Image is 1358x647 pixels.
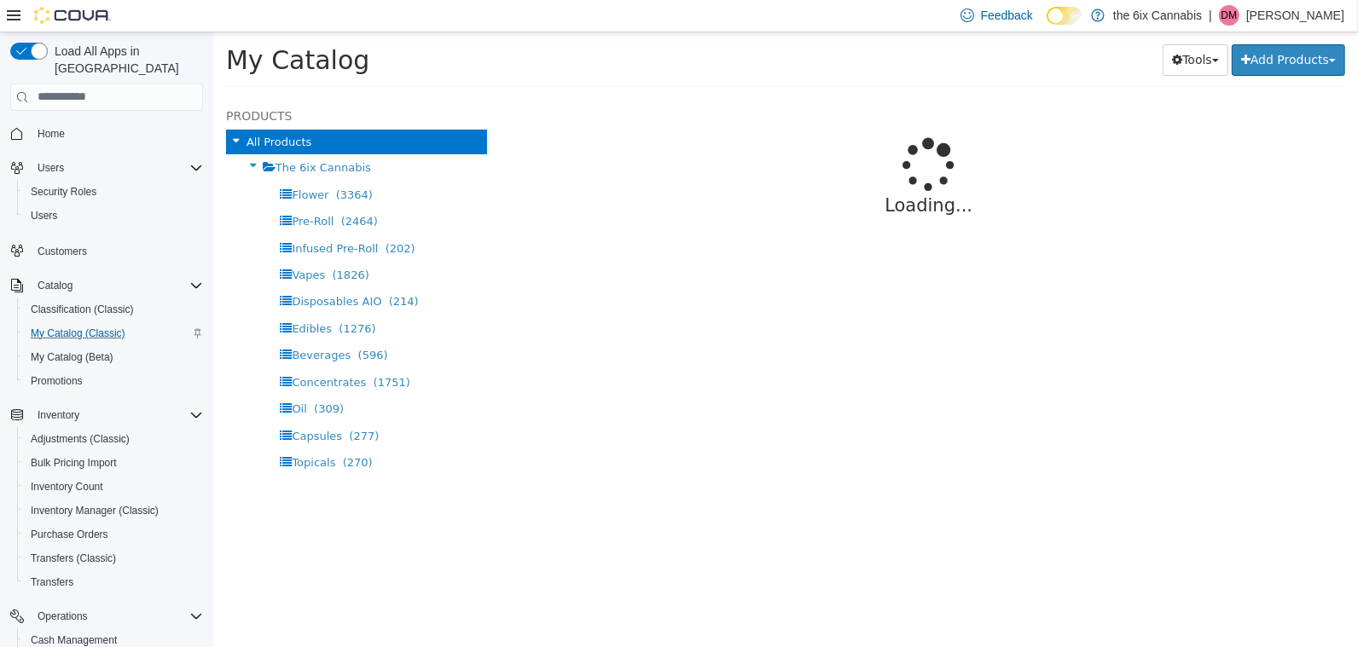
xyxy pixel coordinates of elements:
[24,205,203,226] span: Users
[176,263,206,275] span: (214)
[17,204,210,228] button: Users
[38,408,79,422] span: Inventory
[24,347,120,367] a: My Catalog (Beta)
[24,371,90,391] a: Promotions
[24,524,115,545] a: Purchase Orders
[1246,5,1344,26] p: [PERSON_NAME]
[38,245,87,258] span: Customers
[38,127,65,141] span: Home
[78,156,115,169] span: Flower
[78,210,165,222] span: Infused Pre-Roll
[31,124,72,144] a: Home
[78,370,93,383] span: Oil
[17,345,210,369] button: My Catalog (Beta)
[78,316,137,329] span: Beverages
[62,129,158,142] span: The 6ix Cannabis
[17,570,210,594] button: Transfers
[17,298,210,321] button: Classification (Classic)
[31,158,203,178] span: Users
[24,477,203,497] span: Inventory Count
[24,500,165,521] a: Inventory Manager (Classic)
[24,182,203,202] span: Security Roles
[119,236,156,249] span: (1826)
[3,238,210,263] button: Customers
[17,546,210,570] button: Transfers (Classic)
[1222,5,1238,26] span: DM
[24,477,110,497] a: Inventory Count
[17,427,210,451] button: Adjustments (Classic)
[24,548,123,569] a: Transfers (Classic)
[31,158,71,178] button: Users
[3,121,210,146] button: Home
[38,609,88,623] span: Operations
[172,210,202,222] span: (202)
[78,182,120,195] span: Pre-Roll
[33,103,98,116] span: All Products
[24,205,64,226] a: Users
[78,344,153,356] span: Concentrates
[31,350,113,364] span: My Catalog (Beta)
[3,274,210,298] button: Catalog
[1047,7,1082,25] input: Dark Mode
[24,429,136,449] a: Adjustments (Classic)
[31,405,86,425] button: Inventory
[136,397,165,410] span: (277)
[17,523,210,546] button: Purchase Orders
[24,371,203,391] span: Promotions
[13,13,156,43] span: My Catalog
[128,182,165,195] span: (2464)
[31,432,130,446] span: Adjustments (Classic)
[125,290,162,303] span: (1276)
[31,528,108,541] span: Purchase Orders
[31,456,117,470] span: Bulk Pricing Import
[17,451,210,475] button: Bulk Pricing Import
[31,185,96,199] span: Security Roles
[31,303,134,316] span: Classification (Classic)
[160,344,197,356] span: (1751)
[17,321,210,345] button: My Catalog (Classic)
[78,236,112,249] span: Vapes
[24,548,203,569] span: Transfers (Classic)
[24,347,203,367] span: My Catalog (Beta)
[981,7,1033,24] span: Feedback
[38,161,64,175] span: Users
[31,326,125,340] span: My Catalog (Classic)
[31,480,103,494] span: Inventory Count
[78,290,119,303] span: Edibles
[78,397,129,410] span: Capsules
[3,604,210,628] button: Operations
[101,370,131,383] span: (309)
[130,424,160,436] span: (270)
[145,316,175,329] span: (596)
[24,299,141,320] a: Classification (Classic)
[31,241,94,262] a: Customers
[24,500,203,521] span: Inventory Manager (Classic)
[17,475,210,499] button: Inventory Count
[24,299,203,320] span: Classification (Classic)
[351,160,1082,188] p: Loading...
[1018,12,1132,43] button: Add Products
[17,499,210,523] button: Inventory Manager (Classic)
[31,606,95,627] button: Operations
[949,12,1015,43] button: Tools
[1219,5,1239,26] div: Dhwanit Modi
[17,369,210,393] button: Promotions
[24,182,103,202] a: Security Roles
[24,323,132,344] a: My Catalog (Classic)
[31,209,57,222] span: Users
[31,405,203,425] span: Inventory
[24,524,203,545] span: Purchase Orders
[48,43,203,77] span: Load All Apps in [GEOGRAPHIC_DATA]
[31,240,203,261] span: Customers
[31,633,117,647] span: Cash Management
[24,572,203,592] span: Transfers
[31,504,159,517] span: Inventory Manager (Classic)
[31,575,73,589] span: Transfers
[24,429,203,449] span: Adjustments (Classic)
[1209,5,1212,26] p: |
[24,323,203,344] span: My Catalog (Classic)
[24,453,124,473] a: Bulk Pricing Import
[38,279,73,292] span: Catalog
[123,156,160,169] span: (3364)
